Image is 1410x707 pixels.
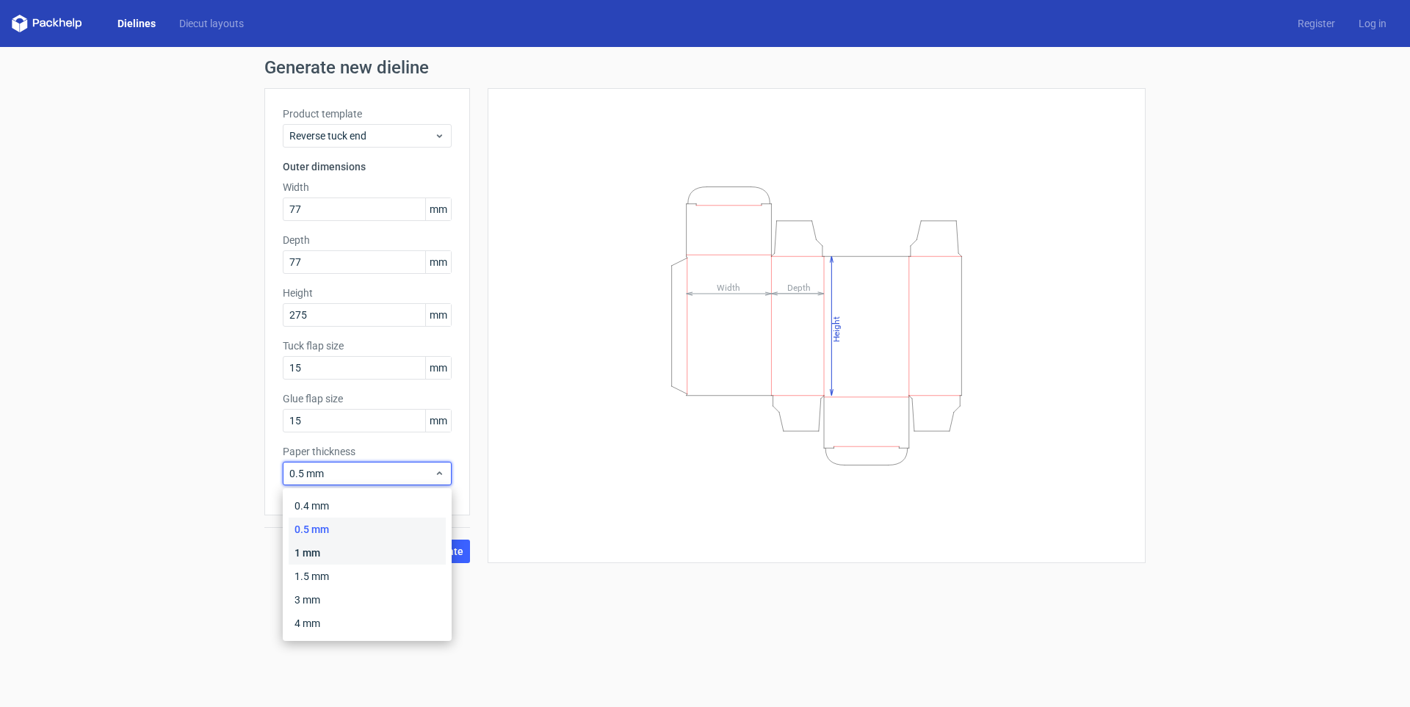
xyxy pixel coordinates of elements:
a: Dielines [106,16,167,31]
label: Tuck flap size [283,338,452,353]
tspan: Width [717,282,740,292]
div: 3 mm [289,588,446,612]
div: 4 mm [289,612,446,635]
div: 0.4 mm [289,494,446,518]
a: Log in [1347,16,1398,31]
h3: Outer dimensions [283,159,452,174]
span: 0.5 mm [289,466,434,481]
span: mm [425,357,451,379]
div: 1.5 mm [289,565,446,588]
span: mm [425,304,451,326]
a: Diecut layouts [167,16,256,31]
tspan: Depth [787,282,811,292]
h1: Generate new dieline [264,59,1146,76]
tspan: Height [831,316,842,341]
span: Reverse tuck end [289,128,434,143]
label: Product template [283,106,452,121]
label: Height [283,286,452,300]
label: Glue flap size [283,391,452,406]
label: Paper thickness [283,444,452,459]
span: mm [425,198,451,220]
label: Depth [283,233,452,247]
a: Register [1286,16,1347,31]
div: 0.5 mm [289,518,446,541]
span: mm [425,251,451,273]
span: mm [425,410,451,432]
label: Width [283,180,452,195]
div: 1 mm [289,541,446,565]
